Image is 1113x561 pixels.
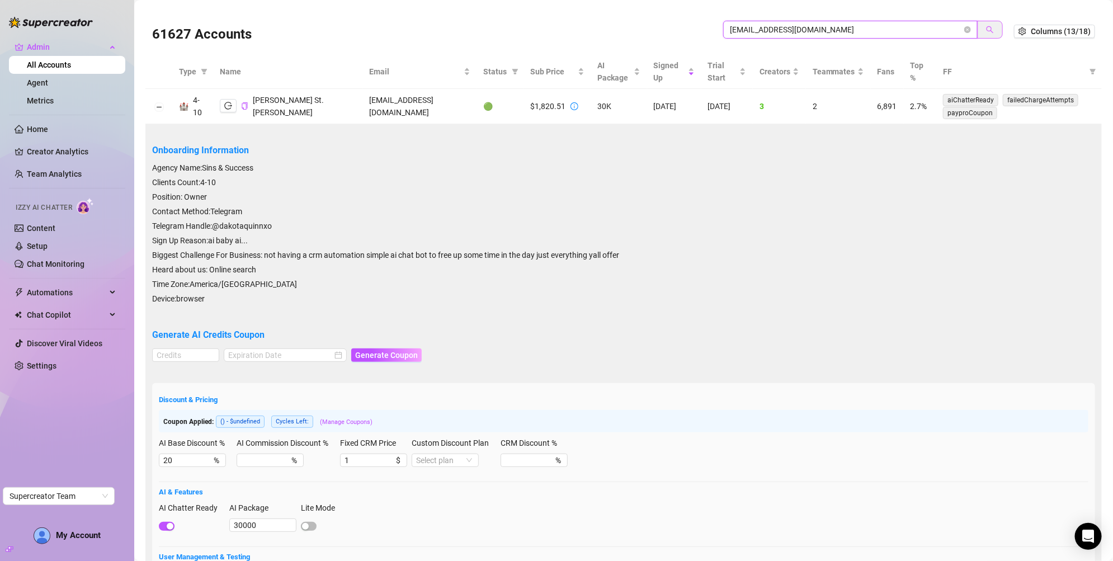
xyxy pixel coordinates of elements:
[27,306,106,324] span: Chat Copilot
[301,522,317,531] button: Lite Mode
[524,55,591,89] th: Sub Price
[154,102,163,111] button: Collapse row
[1031,27,1091,36] span: Columns (13/18)
[27,78,48,87] a: Agent
[241,102,248,110] span: copy
[501,437,564,449] label: CRM Discount %
[228,349,332,361] input: Expiration Date
[484,102,493,111] span: 🟢
[27,143,116,161] a: Creator Analytics
[351,348,422,362] button: Generate Coupon
[9,17,93,28] img: logo-BBDzfeDw.svg
[15,43,23,51] span: crown
[152,192,207,201] span: Position: Owner
[152,294,205,303] span: Device: browser
[911,102,927,111] span: 2.7%
[27,339,102,348] a: Discover Viral Videos
[10,488,108,505] span: Supercreator Team
[345,454,394,466] input: Fixed CRM Price
[1014,25,1095,38] button: Columns (13/18)
[27,224,55,233] a: Content
[152,163,253,172] span: Agency Name: Sins & Success
[753,55,806,89] th: Creators
[654,59,686,84] span: Signed Up
[27,125,48,134] a: Home
[412,437,496,449] label: Custom Discount Plan
[77,198,94,214] img: AI Chatter
[27,38,106,56] span: Admin
[27,96,54,105] a: Metrics
[1003,94,1078,106] span: failedChargeAttempts
[591,55,647,89] th: AI Package
[34,528,50,544] img: AD_cMMTxCeTpmN1d5MnKJ1j-_uXZCpTKapSSqNGg4PyXtR_tCW7gZXTNmFz2tpVv9LSyNV7ff1CaS4f4q0HLYKULQOwoM5GQR...
[647,89,701,124] td: [DATE]
[159,394,1088,406] h5: Discount & Pricing
[813,65,855,78] span: Teammates
[16,202,72,213] span: Izzy AI Chatter
[220,99,237,112] button: logout
[531,100,566,112] div: $1,820.51
[531,65,576,78] span: Sub Price
[241,454,289,466] input: AI Commission Discount %
[15,288,23,297] span: thunderbolt
[591,89,647,124] td: 30K
[363,89,477,124] td: [EMAIL_ADDRESS][DOMAIN_NAME]
[27,260,84,268] a: Chat Monitoring
[964,26,971,33] button: close-circle
[363,55,477,89] th: Email
[159,502,225,514] label: AI Chatter Ready
[355,351,418,360] span: Generate Coupon
[806,55,871,89] th: Teammates
[701,89,753,124] td: [DATE]
[152,26,252,44] h3: 61627 Accounts
[27,242,48,251] a: Setup
[878,102,897,111] span: 6,891
[179,100,188,112] div: 🏰
[237,437,336,449] label: AI Commission Discount %
[213,55,363,89] th: Name
[163,418,214,426] span: Coupon Applied:
[152,265,256,274] span: Heard about us: Online search
[224,102,232,110] span: logout
[201,68,207,75] span: filter
[152,207,242,216] span: Contact Method: Telegram
[159,487,1088,498] h5: AI & Features
[1090,68,1096,75] span: filter
[152,221,272,230] span: Telegram Handle: @dakotaquinnxo
[370,65,461,78] span: Email
[152,328,1095,342] h5: Generate AI Credits Coupon
[943,94,998,106] span: aiChatterReady
[1087,63,1098,80] span: filter
[27,284,106,301] span: Automations
[179,65,196,78] span: Type
[647,55,701,89] th: Signed Up
[229,502,276,514] label: AI Package
[27,169,82,178] a: Team Analytics
[152,280,297,289] span: Time Zone: America/[GEOGRAPHIC_DATA]
[512,68,518,75] span: filter
[505,454,553,466] input: CRM Discount %
[159,437,232,449] label: AI Base Discount %
[701,55,753,89] th: Trial Start
[760,102,764,111] span: 3
[904,55,936,89] th: Top %
[152,236,248,245] span: Sign Up Reason: ai baby ai...
[871,55,904,89] th: Fans
[1075,523,1102,550] div: Open Intercom Messenger
[1018,27,1026,35] span: setting
[301,502,342,514] label: Lite Mode
[340,437,403,449] label: Fixed CRM Price
[241,102,248,110] button: Copy Account UID
[813,102,817,111] span: 2
[27,60,71,69] a: All Accounts
[193,94,206,119] div: 4-10
[986,26,994,34] span: search
[6,545,13,553] span: build
[159,522,175,531] button: AI Chatter Ready
[708,59,737,84] span: Trial Start
[152,251,619,260] span: Biggest Challenge For Business: not having a crm automation simple ai chat bot to free up some ti...
[510,63,521,80] span: filter
[253,96,324,117] span: [PERSON_NAME] St.[PERSON_NAME]
[320,418,372,426] a: (Manage Coupons)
